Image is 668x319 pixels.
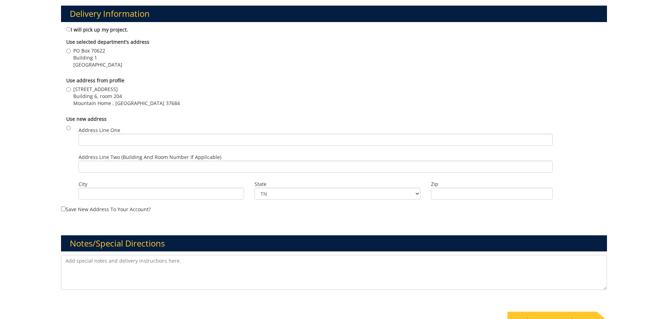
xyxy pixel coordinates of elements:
[73,47,122,54] span: PO Box 70622
[61,207,66,211] input: Save new address to your account?
[431,181,553,188] label: Zip
[79,127,553,146] label: Address Line One
[255,181,420,188] label: State
[73,93,180,100] span: Building 6, room 204
[79,188,244,200] input: City
[66,49,71,53] input: PO Box 70622 Building 1 [GEOGRAPHIC_DATA]
[66,26,128,33] label: I will pick up my project.
[431,188,553,200] input: Zip
[66,116,107,122] b: Use new address
[79,161,553,173] input: Address Line Two (Building and Room Number if applicable)
[73,100,180,107] span: Mountain Home , [GEOGRAPHIC_DATA] 37684
[73,86,180,93] span: [STREET_ADDRESS]
[66,77,124,84] b: Use address from profile
[66,27,71,32] input: I will pick up my project.
[73,54,122,61] span: Building 1
[61,235,607,251] h3: Notes/Special Directions
[79,181,244,188] label: City
[66,39,149,45] b: Use selected department's address
[66,87,71,92] input: [STREET_ADDRESS] Building 6, room 204 Mountain Home , [GEOGRAPHIC_DATA] 37684
[73,61,122,68] span: [GEOGRAPHIC_DATA]
[79,134,553,146] input: Address Line One
[61,6,607,22] h3: Delivery Information
[79,154,553,173] label: Address Line Two (Building and Room Number if applicable)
